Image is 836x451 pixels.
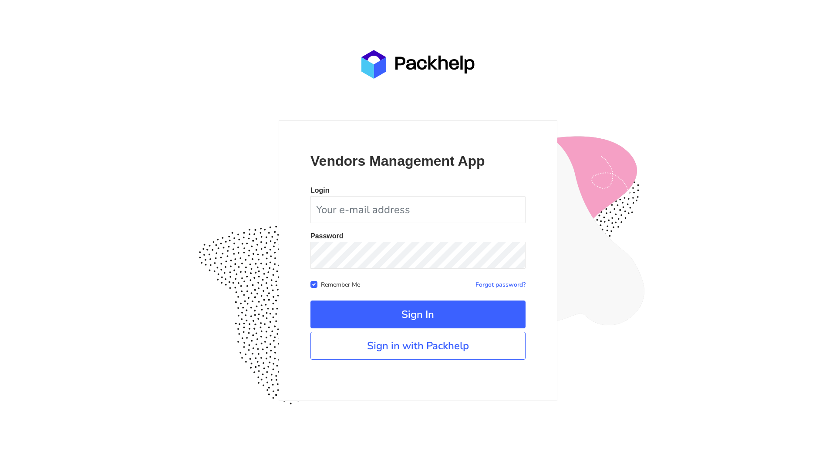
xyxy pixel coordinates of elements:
[475,281,526,289] a: Forgot password?
[321,279,360,289] label: Remember Me
[310,233,526,240] p: Password
[310,187,526,194] p: Login
[310,301,526,328] button: Sign In
[310,332,526,360] a: Sign in with Packhelp
[310,152,526,170] p: Vendors Management App
[310,196,526,223] input: Your e-mail address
